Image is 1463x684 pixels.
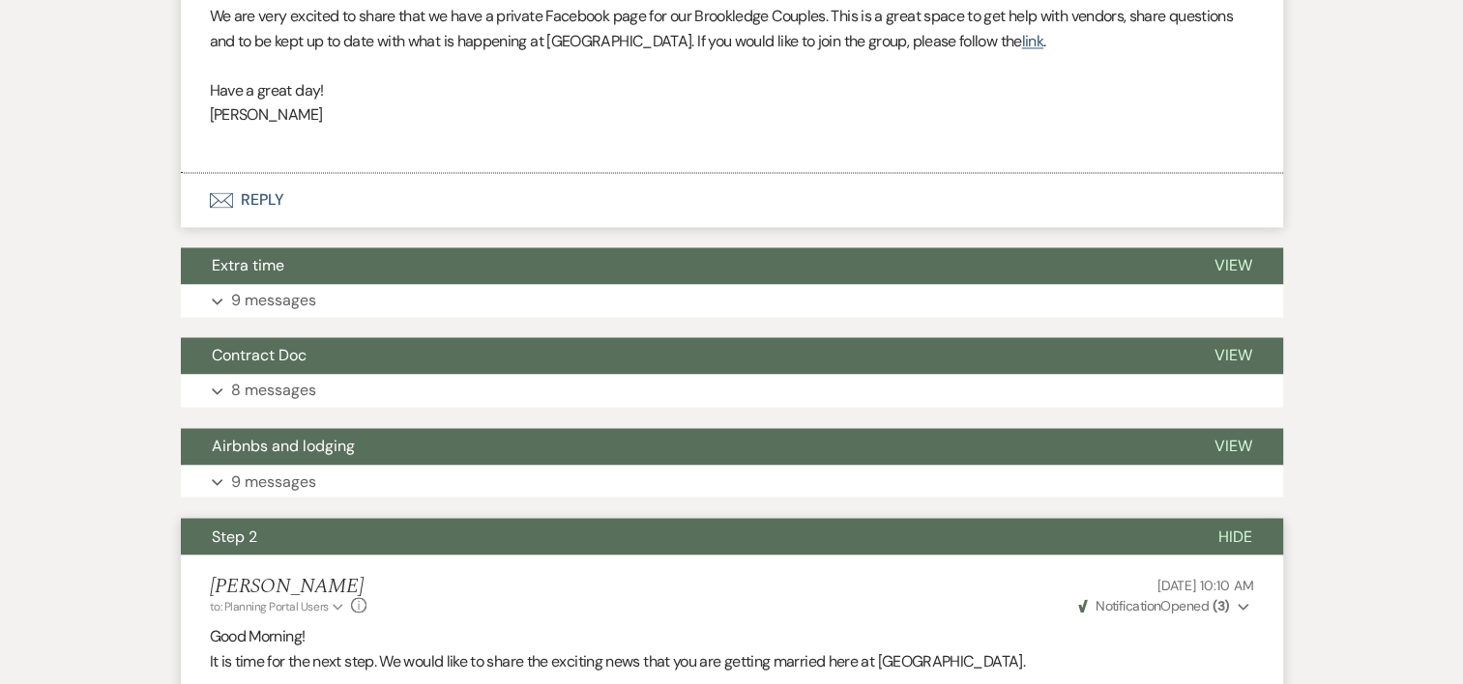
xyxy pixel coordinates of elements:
[212,526,257,546] span: Step 2
[212,345,307,365] span: Contract Doc
[1184,428,1283,465] button: View
[181,518,1187,555] button: Step 2
[210,574,367,598] h5: [PERSON_NAME]
[1022,31,1043,51] a: link
[210,598,329,613] span: to: Planning Portal Users
[210,104,323,125] span: [PERSON_NAME]
[1214,345,1252,365] span: View
[212,255,284,275] span: Extra time
[1187,518,1283,555] button: Hide
[1043,31,1045,51] span: .
[181,173,1283,227] button: Reply
[1078,596,1230,613] span: Opened
[181,337,1184,374] button: Contract Doc
[231,288,316,313] p: 9 messages
[1218,526,1252,546] span: Hide
[181,374,1283,407] button: 8 messages
[1075,595,1254,615] button: NotificationOpened (3)
[181,247,1184,284] button: Extra time
[181,284,1283,317] button: 9 messages
[210,6,1234,51] span: We are very excited to share that we have a private Facebook page for our Brookledge Couples. Thi...
[181,465,1283,498] button: 9 messages
[1214,436,1252,456] span: View
[1184,337,1283,374] button: View
[210,650,1025,670] span: It is time for the next step. We would like to share the exciting news that you are getting marri...
[231,469,316,494] p: 9 messages
[181,428,1184,465] button: Airbnbs and lodging
[231,378,316,403] p: 8 messages
[210,597,347,614] button: to: Planning Portal Users
[1157,576,1254,593] span: [DATE] 10:10 AM
[1096,596,1160,613] span: Notification
[1184,247,1283,284] button: View
[1212,596,1229,613] strong: ( 3 )
[1214,255,1252,275] span: View
[210,623,1254,648] p: Good Morning!
[212,436,355,456] span: Airbnbs and lodging
[210,80,324,100] span: Have a great day!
